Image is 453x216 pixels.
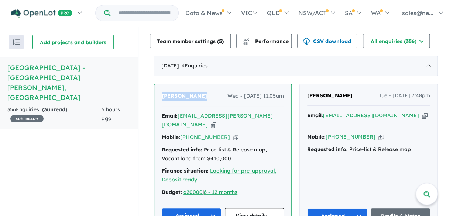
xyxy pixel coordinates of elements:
div: | [162,188,284,197]
span: [PERSON_NAME] [162,93,207,99]
span: Tue - [DATE] 7:48pm [379,91,430,100]
div: Price-list & Release map [307,145,430,154]
input: Try estate name, suburb, builder or developer [112,5,177,21]
strong: Email: [162,112,178,119]
span: - 4 Enquir ies [179,62,208,69]
img: line-chart.svg [243,38,249,42]
button: Team member settings (5) [150,34,231,48]
button: Copy [378,133,384,141]
button: CSV download [297,34,357,48]
strong: Requested info: [162,146,202,153]
img: sort.svg [13,39,20,45]
img: download icon [303,38,310,45]
button: Copy [211,121,216,129]
a: 6 - 12 months [204,189,237,195]
a: [PHONE_NUMBER] [326,133,375,140]
span: 5 [219,38,222,45]
strong: ( unread) [42,106,67,113]
div: 356 Enquir ies [7,105,102,123]
span: Wed - [DATE] 11:05am [227,92,284,101]
button: All enquiries (356) [363,34,430,48]
div: Price-list & Release map, Vacant land from $410,000 [162,146,284,163]
button: Copy [422,112,428,119]
span: 40 % READY [10,115,44,122]
span: sales@ne... [402,9,433,17]
a: [PERSON_NAME] [162,92,207,101]
strong: Mobile: [307,133,326,140]
strong: Mobile: [162,134,180,140]
a: 620000 [183,189,203,195]
strong: Budget: [162,189,182,195]
a: [EMAIL_ADDRESS][PERSON_NAME][DOMAIN_NAME] [162,112,273,128]
span: 3 [44,106,47,113]
a: [PERSON_NAME] [307,91,353,100]
img: Openlot PRO Logo White [11,9,72,18]
a: [PHONE_NUMBER] [180,134,230,140]
strong: Requested info: [307,146,348,153]
span: [PERSON_NAME] [307,92,353,99]
span: 5 hours ago [102,106,120,122]
button: Add projects and builders [32,35,114,49]
button: Copy [233,133,238,141]
div: [DATE] [154,56,438,76]
button: Performance [236,34,292,48]
a: [EMAIL_ADDRESS][DOMAIN_NAME] [323,112,419,119]
img: bar-chart.svg [242,40,250,45]
a: Looking for pre-approval, Deposit ready [162,167,277,183]
span: Performance [243,38,289,45]
strong: Email: [307,112,323,119]
strong: Finance situation: [162,167,209,174]
h5: [GEOGRAPHIC_DATA] - [GEOGRAPHIC_DATA][PERSON_NAME] , [GEOGRAPHIC_DATA] [7,63,131,102]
